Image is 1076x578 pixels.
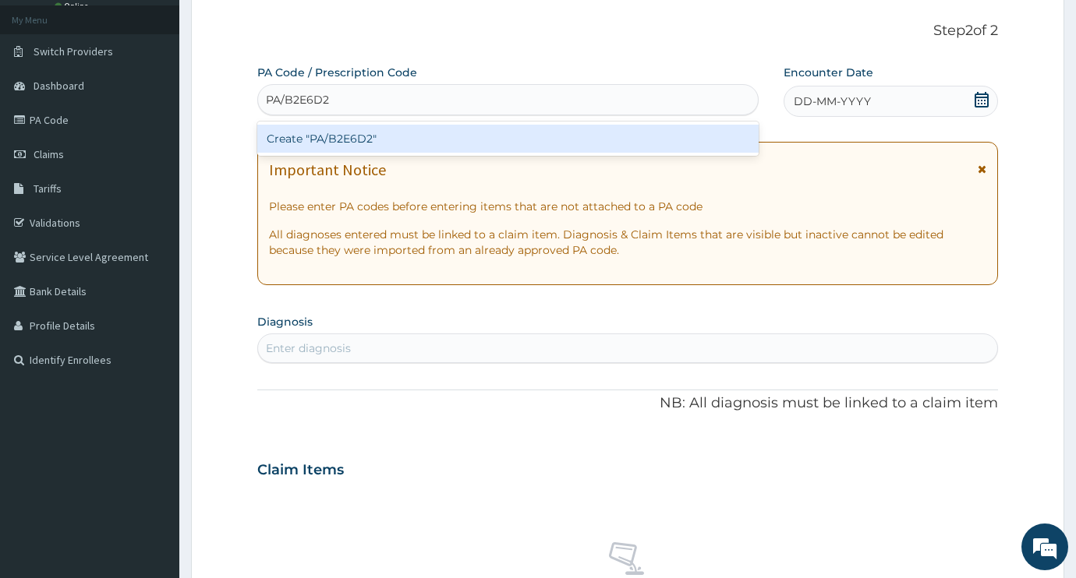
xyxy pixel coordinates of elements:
[257,462,344,479] h3: Claim Items
[34,44,113,58] span: Switch Providers
[55,1,92,12] a: Online
[266,340,351,356] div: Enter diagnosis
[34,182,62,196] span: Tariffs
[34,79,84,93] span: Dashboard
[257,393,998,414] p: NB: All diagnosis must be linked to a claim item
[90,184,215,341] span: We're online!
[269,199,986,214] p: Please enter PA codes before entering items that are not attached to a PA code
[256,8,293,45] div: Minimize live chat window
[34,147,64,161] span: Claims
[257,23,998,40] p: Step 2 of 2
[257,314,313,330] label: Diagnosis
[29,78,63,117] img: d_794563401_company_1708531726252_794563401
[257,125,759,153] div: Create "PA/B2E6D2"
[269,161,386,178] h1: Important Notice
[784,65,873,80] label: Encounter Date
[257,65,417,80] label: PA Code / Prescription Code
[8,400,297,455] textarea: Type your message and hit 'Enter'
[794,93,871,109] span: DD-MM-YYYY
[269,227,986,258] p: All diagnoses entered must be linked to a claim item. Diagnosis & Claim Items that are visible bu...
[81,87,262,107] div: Chat with us now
